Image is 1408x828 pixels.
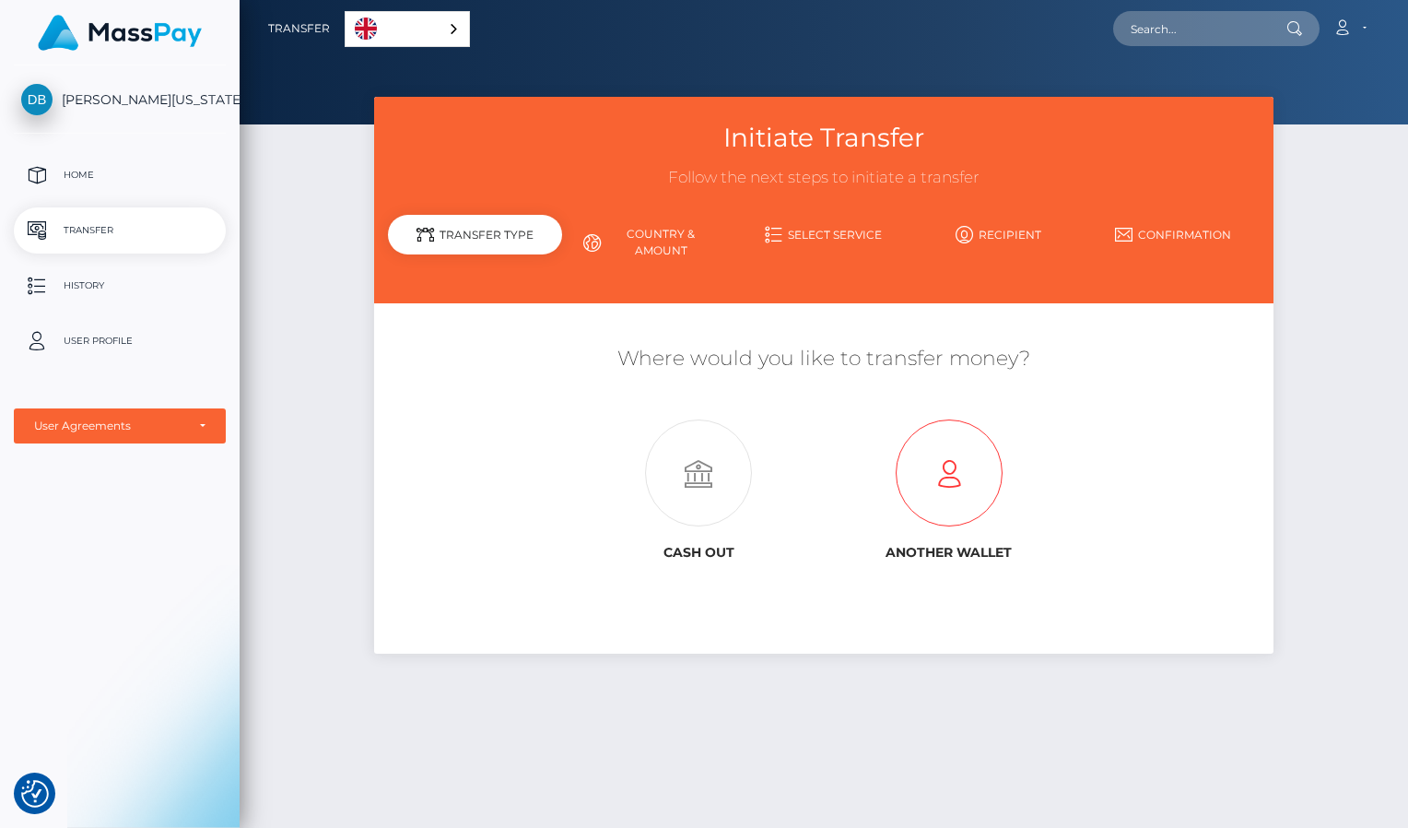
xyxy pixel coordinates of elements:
[14,318,226,364] a: User Profile
[14,91,226,108] span: [PERSON_NAME][US_STATE] [PERSON_NAME]
[388,120,1261,156] h3: Initiate Transfer
[838,545,1060,561] h6: Another wallet
[1113,11,1286,46] input: Search...
[388,215,562,254] div: Transfer Type
[1085,219,1260,251] a: Confirmation
[14,152,226,198] a: Home
[14,408,226,444] button: User Agreements
[345,11,470,47] div: Language
[562,219,736,266] a: Country & Amount
[268,9,330,48] a: Transfer
[14,207,226,254] a: Transfer
[21,161,218,189] p: Home
[38,15,202,51] img: MassPay
[21,327,218,355] p: User Profile
[911,219,1085,251] a: Recipient
[21,272,218,300] p: History
[588,545,810,561] h6: Cash out
[21,217,218,244] p: Transfer
[736,219,910,251] a: Select Service
[14,263,226,309] a: History
[34,419,185,433] div: User Agreements
[388,167,1261,189] h3: Follow the next steps to initiate a transfer
[388,345,1261,373] h5: Where would you like to transfer money?
[21,780,49,808] button: Consent Preferences
[21,780,49,808] img: Revisit consent button
[345,11,470,47] aside: Language selected: English
[346,12,469,46] a: English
